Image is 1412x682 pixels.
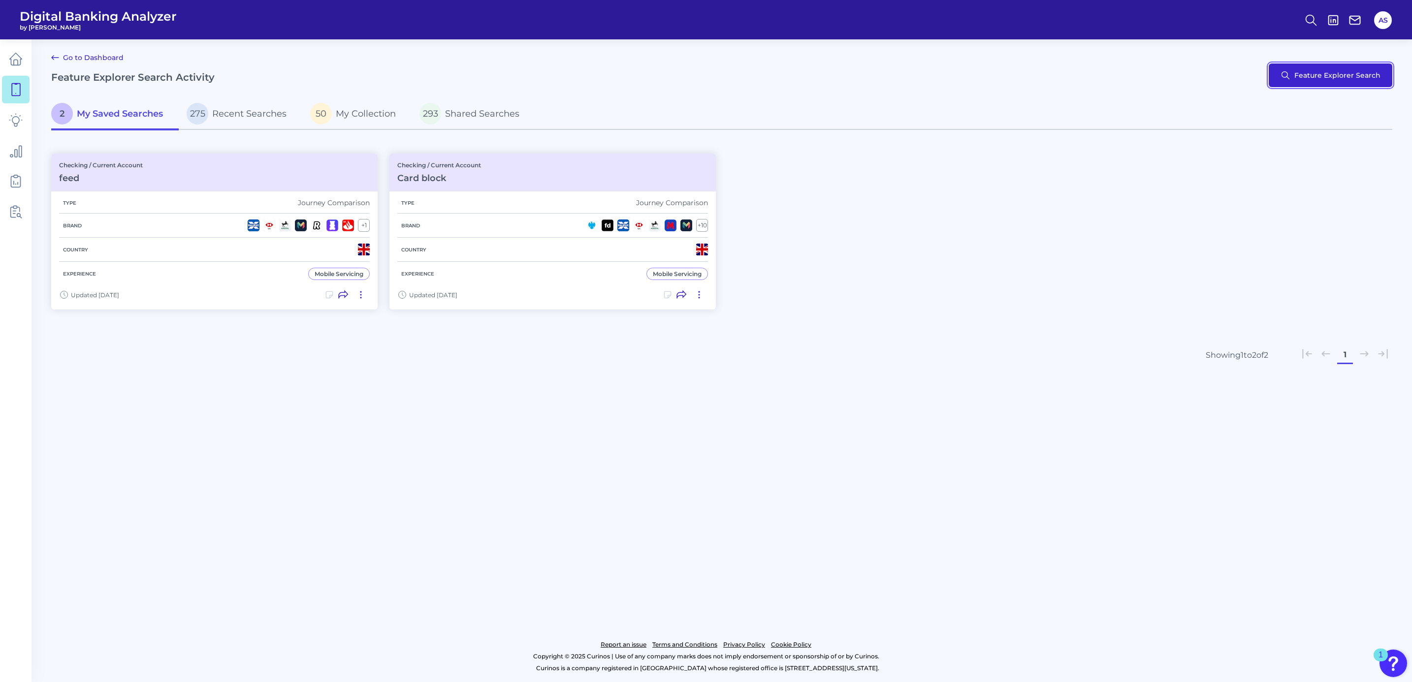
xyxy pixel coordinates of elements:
div: Showing 1 to 2 of 2 [1206,350,1268,360]
h3: Card block [397,173,481,184]
span: Digital Banking Analyzer [20,9,177,24]
h5: Brand [59,222,86,229]
h5: Brand [397,222,424,229]
a: Privacy Policy [723,639,765,651]
span: 275 [187,103,208,124]
button: AS [1374,11,1392,29]
p: Copyright © 2025 Curinos | Use of any company marks does not imply endorsement or sponsorship of ... [48,651,1364,662]
div: + 10 [696,219,708,232]
a: 275Recent Searches [179,99,302,130]
div: + 1 [358,219,370,232]
a: Go to Dashboard [51,52,124,63]
a: 293Shared Searches [412,99,535,130]
h5: Type [59,200,80,206]
a: Checking / Current AccountCard blockTypeJourney ComparisonBrand+10CountryExperienceMobile Servici... [389,154,716,310]
span: 2 [51,103,73,124]
button: Feature Explorer Search [1269,63,1392,87]
h3: feed [59,173,143,184]
button: 1 [1337,347,1353,363]
div: Journey Comparison [636,198,708,207]
div: Mobile Servicing [653,270,702,278]
span: Updated [DATE] [409,291,457,299]
a: 2My Saved Searches [51,99,179,130]
div: Mobile Servicing [315,270,363,278]
span: My Collection [336,108,396,119]
a: Terms and Conditions [652,639,717,651]
span: 293 [419,103,441,124]
p: Checking / Current Account [59,161,143,169]
button: Open Resource Center, 1 new notification [1380,650,1407,677]
h5: Country [59,247,92,253]
span: Updated [DATE] [71,291,119,299]
a: Report an issue [601,639,646,651]
h2: Feature Explorer Search Activity [51,71,215,83]
a: Cookie Policy [771,639,811,651]
h5: Country [397,247,430,253]
a: Checking / Current AccountfeedTypeJourney ComparisonBrand+1CountryExperienceMobile ServicingUpdat... [51,154,378,310]
span: by [PERSON_NAME] [20,24,177,31]
a: 50My Collection [302,99,412,130]
span: My Saved Searches [77,108,163,119]
h5: Type [397,200,418,206]
h5: Experience [397,271,438,277]
div: 1 [1379,655,1383,668]
span: Shared Searches [445,108,519,119]
span: 50 [310,103,332,124]
p: Curinos is a company registered in [GEOGRAPHIC_DATA] whose registered office is [STREET_ADDRESS][... [51,662,1364,674]
p: Checking / Current Account [397,161,481,169]
div: Journey Comparison [298,198,370,207]
span: Recent Searches [212,108,287,119]
h5: Experience [59,271,100,277]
